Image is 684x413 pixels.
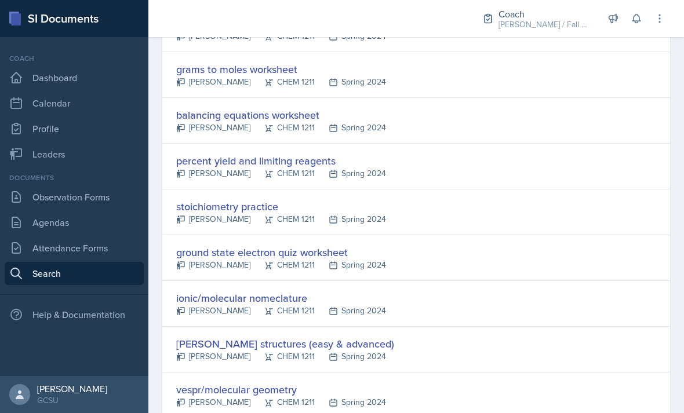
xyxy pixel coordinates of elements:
[499,19,591,31] div: [PERSON_NAME] / Fall 2025
[176,199,386,214] div: stoichiometry practice
[315,76,386,88] div: Spring 2024
[315,122,386,134] div: Spring 2024
[176,167,250,180] div: [PERSON_NAME]
[5,117,144,140] a: Profile
[5,142,144,166] a: Leaders
[250,122,315,134] div: CHEM 1211
[176,336,394,352] div: [PERSON_NAME] structures (easy & advanced)
[37,394,107,406] div: GCSU
[250,167,315,180] div: CHEM 1211
[176,305,250,317] div: [PERSON_NAME]
[315,167,386,180] div: Spring 2024
[176,350,250,363] div: [PERSON_NAME]
[176,396,250,408] div: [PERSON_NAME]
[176,290,386,306] div: ionic/molecular nomeclature
[5,185,144,209] a: Observation Forms
[499,7,591,21] div: Coach
[315,396,386,408] div: Spring 2024
[315,259,386,271] div: Spring 2024
[5,173,144,183] div: Documents
[250,76,315,88] div: CHEM 1211
[37,383,107,394] div: [PERSON_NAME]
[176,122,250,134] div: [PERSON_NAME]
[176,107,386,123] div: balancing equations worksheet
[315,213,386,225] div: Spring 2024
[5,303,144,326] div: Help & Documentation
[250,396,315,408] div: CHEM 1211
[176,61,386,77] div: grams to moles worksheet
[5,92,144,115] a: Calendar
[250,213,315,225] div: CHEM 1211
[176,213,250,225] div: [PERSON_NAME]
[176,76,250,88] div: [PERSON_NAME]
[5,211,144,234] a: Agendas
[315,305,386,317] div: Spring 2024
[5,262,144,285] a: Search
[250,350,315,363] div: CHEM 1211
[176,382,386,397] div: vespr/molecular geometry
[176,244,386,260] div: ground state electron quiz worksheet
[176,259,250,271] div: [PERSON_NAME]
[5,53,144,64] div: Coach
[5,66,144,89] a: Dashboard
[176,153,386,169] div: percent yield and limiting reagents
[250,305,315,317] div: CHEM 1211
[250,259,315,271] div: CHEM 1211
[5,236,144,260] a: Attendance Forms
[315,350,386,363] div: Spring 2024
